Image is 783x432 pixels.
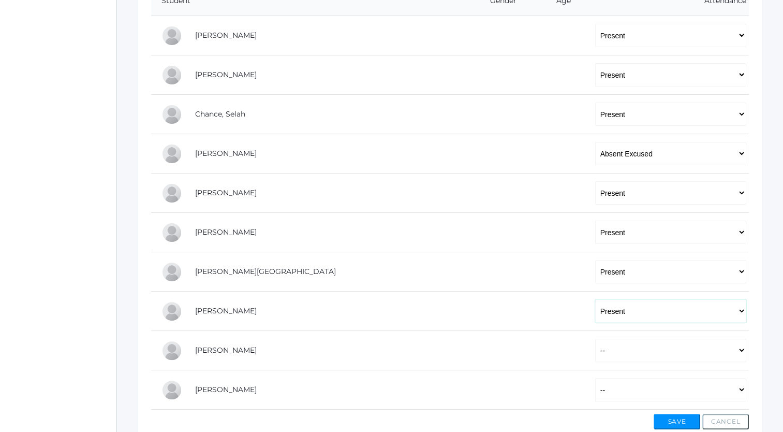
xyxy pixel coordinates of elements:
div: Chase Farnes [161,183,182,204]
div: Cole Pecor [161,340,182,361]
button: Save [654,414,700,429]
div: Payton Paterson [161,301,182,322]
a: Chance, Selah [195,109,245,119]
a: [PERSON_NAME] [195,31,257,40]
div: Josey Baker [161,25,182,46]
a: [PERSON_NAME] [195,385,257,394]
a: [PERSON_NAME][GEOGRAPHIC_DATA] [195,267,336,276]
a: [PERSON_NAME] [195,70,257,79]
div: Selah Chance [161,104,182,125]
a: [PERSON_NAME] [195,149,257,158]
div: Shelby Hill [161,262,182,282]
a: [PERSON_NAME] [195,345,257,355]
div: Abby Zylstra [161,380,182,400]
div: Levi Erner [161,143,182,164]
button: Cancel [702,414,749,429]
div: Gabby Brozek [161,65,182,85]
a: [PERSON_NAME] [195,306,257,315]
div: Raelyn Hazen [161,222,182,243]
a: [PERSON_NAME] [195,188,257,197]
a: [PERSON_NAME] [195,227,257,237]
